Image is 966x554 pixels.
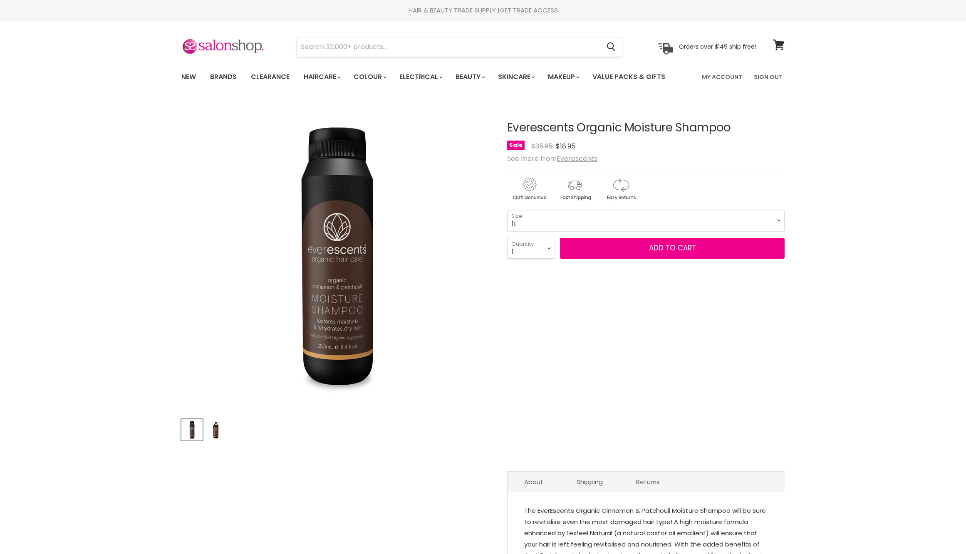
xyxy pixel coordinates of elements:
p: Orders over $149 ship free! [679,43,756,50]
a: Value Packs & Gifts [586,68,671,86]
a: Clearance [245,68,296,86]
a: Colour [347,68,391,86]
a: Haircare [297,68,346,86]
a: Skincare [492,68,540,86]
img: Everescents Organic Moisture Shampoo [182,420,202,440]
a: New [175,68,202,86]
span: Sale [507,141,525,150]
span: Add to cart [649,243,696,253]
button: Search [600,37,622,57]
a: Makeup [542,68,585,86]
nav: Main [171,65,795,89]
a: Brands [204,68,243,86]
button: Everescents Organic Moisture Shampoo [205,419,226,440]
img: Everescents Organic Moisture Shampoo [206,420,225,440]
h1: Everescents Organic Moisture Shampoo [507,121,785,134]
img: genuine.gif [507,176,551,202]
span: $18.95 [556,141,575,151]
a: Shipping [560,472,619,492]
a: Electrical [393,68,448,86]
a: Everescents [557,154,597,163]
div: Product thumbnails [180,417,493,440]
img: returns.gif [599,176,643,202]
div: Everescents Organic Moisture Shampoo image. Click or Scroll to Zoom. [181,101,492,411]
a: Returns [619,472,676,492]
a: Beauty [449,68,490,86]
select: Quantity [507,238,555,259]
img: shipping.gif [553,176,597,202]
input: Search [297,37,600,57]
div: HAIR & BEAUTY TRADE SUPPLY | [171,6,795,15]
a: About [508,472,560,492]
a: Sign Out [749,68,788,86]
a: My Account [697,68,747,86]
span: See more from [507,154,597,163]
button: Everescents Organic Moisture Shampoo [181,419,203,440]
a: GET TRADE ACCESS [500,6,558,15]
form: Product [296,37,622,57]
span: $35.95 [531,141,552,151]
button: Add to cart [560,238,785,259]
ul: Main menu [175,65,684,89]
